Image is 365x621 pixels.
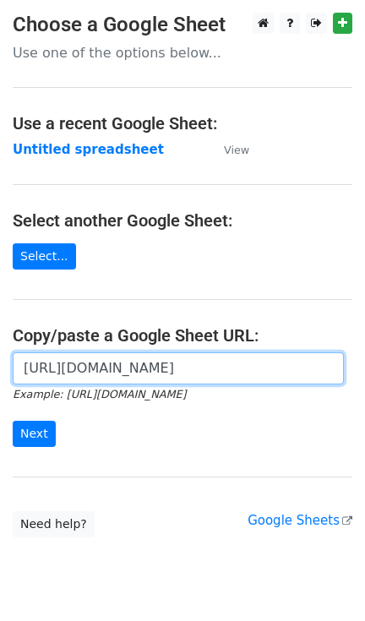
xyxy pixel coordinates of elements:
input: Paste your Google Sheet URL here [13,352,344,384]
a: Need help? [13,511,95,537]
h4: Copy/paste a Google Sheet URL: [13,325,352,346]
small: Example: [URL][DOMAIN_NAME] [13,388,186,400]
a: Google Sheets [248,513,352,528]
a: View [207,142,249,157]
input: Next [13,421,56,447]
p: Use one of the options below... [13,44,352,62]
h3: Choose a Google Sheet [13,13,352,37]
a: Select... [13,243,76,270]
a: Untitled spreadsheet [13,142,164,157]
h4: Select another Google Sheet: [13,210,352,231]
h4: Use a recent Google Sheet: [13,113,352,133]
iframe: Chat Widget [281,540,365,621]
small: View [224,144,249,156]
